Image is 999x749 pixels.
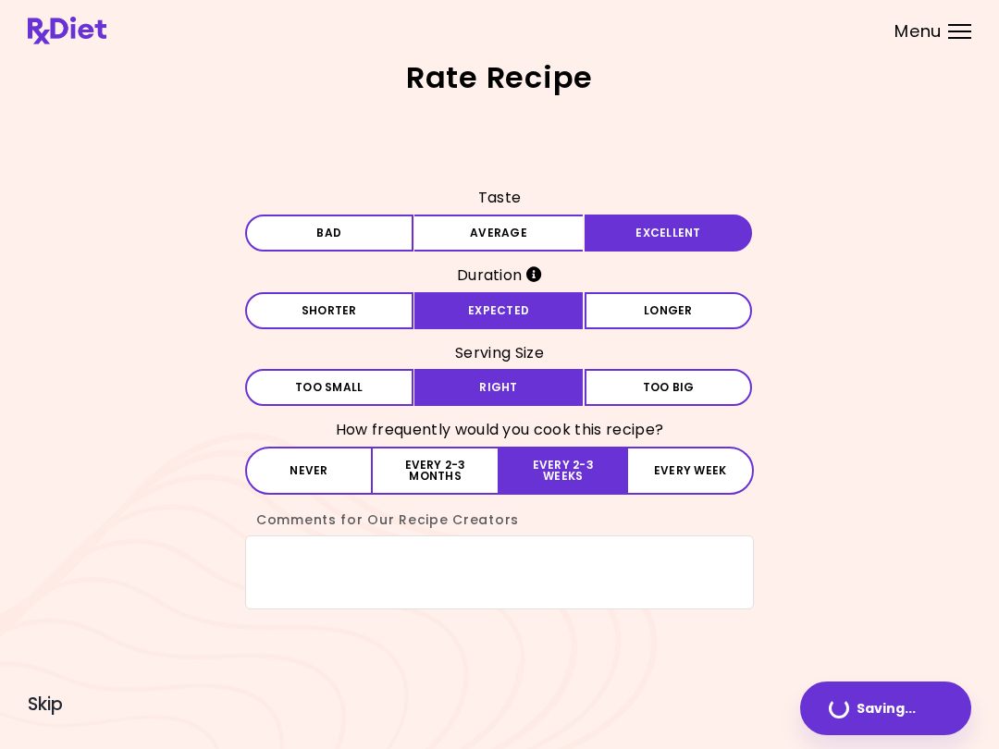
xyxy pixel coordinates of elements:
[894,23,942,40] span: Menu
[245,447,373,495] button: Never
[28,694,63,715] button: Skip
[414,215,583,252] button: Average
[857,702,916,715] span: Saving ...
[245,338,754,368] h3: Serving Size
[245,292,413,329] button: Shorter
[585,369,753,406] button: Too big
[643,382,695,393] span: Too big
[245,183,754,213] h3: Taste
[28,17,106,44] img: RxDiet
[414,292,583,329] button: Expected
[373,447,499,495] button: Every 2-3 months
[414,369,583,406] button: Right
[626,447,754,495] button: Every week
[28,63,971,92] h2: Rate Recipe
[245,415,754,445] h3: How frequently would you cook this recipe?
[295,382,363,393] span: Too small
[245,510,519,529] label: Comments for Our Recipe Creators
[585,215,753,252] button: Excellent
[499,447,626,495] button: Every 2-3 weeks
[245,369,413,406] button: Too small
[585,292,753,329] button: Longer
[800,681,971,735] button: Saving...
[245,215,413,252] button: Bad
[245,261,754,290] h3: Duration
[526,266,542,282] i: Info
